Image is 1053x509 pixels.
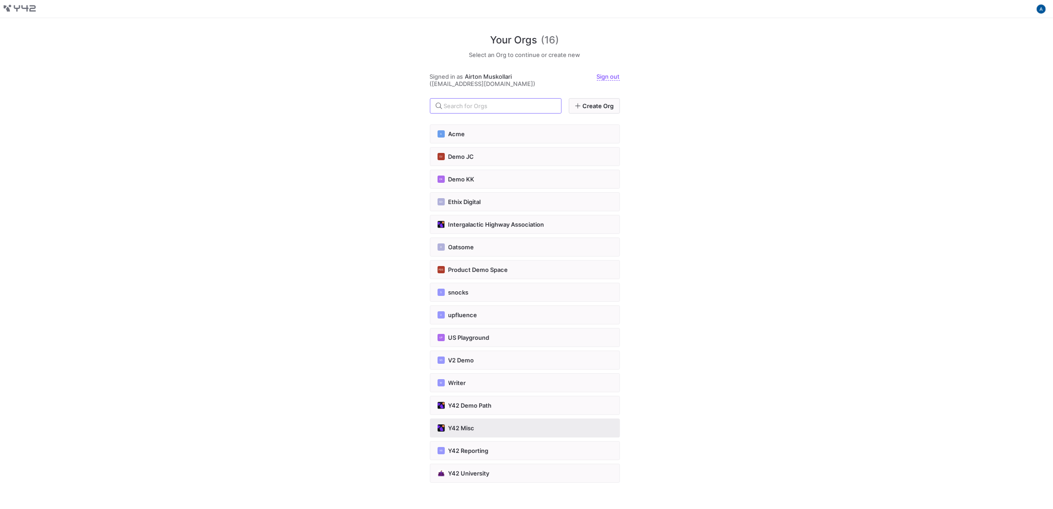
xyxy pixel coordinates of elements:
img: https://storage.googleapis.com/y42-prod-data-exchange/images/sNc8FPKbEAdPSCLovfjDPrW0cFagSgjvNwEd... [438,402,445,409]
button: AAcme [430,124,620,143]
span: ([EMAIL_ADDRESS][DOMAIN_NAME]) [430,80,536,87]
div: O [438,243,445,251]
button: https://storage.googleapis.com/y42-prod-data-exchange/images/Qmmu4gaZdtStRPSB4PMz82MkPpDGKhLKrVpX... [430,464,620,483]
button: https://storage.googleapis.com/y42-prod-data-exchange/images/vCCDBKBpPOWhNnGtCnKjTyn5O4VX7gbmlOKt... [430,215,620,234]
span: snocks [448,289,469,296]
div: U [438,311,445,319]
span: Y42 Demo Path [448,402,492,409]
button: https://storage.googleapis.com/y42-prod-data-exchange/images/E4LAT4qaMCxLTOZoOQ32fao10ZFgsP4yJQ8S... [430,419,620,438]
h5: Select an Org to continue or create new [430,51,620,58]
div: UP [438,334,445,341]
span: Demo KK [448,176,475,183]
input: Search for Orgs [444,102,554,109]
div: A [438,130,445,138]
a: Create Org [569,98,620,114]
span: Signed in as [430,73,463,80]
span: Airton Muskollari [465,73,512,80]
span: Create Org [583,102,614,109]
span: V2 Demo [448,357,474,364]
button: UPUS Playground [430,328,620,347]
span: US Playground [448,334,490,341]
button: VDV2 Demo [430,351,620,370]
span: Writer [448,379,466,386]
span: Oatsome [448,243,474,251]
span: Y42 Reporting [448,447,489,454]
div: DJ [438,153,445,160]
img: https://storage.googleapis.com/y42-prod-data-exchange/images/vCCDBKBpPOWhNnGtCnKjTyn5O4VX7gbmlOKt... [438,221,445,228]
span: Acme [448,130,465,138]
button: Ssnocks [430,283,620,302]
a: Sign out [597,73,620,81]
button: DKDemo KK [430,170,620,189]
button: WWriter [430,373,620,392]
span: Y42 Misc [448,424,475,432]
button: YRY42 Reporting [430,441,620,460]
span: Your Orgs [491,33,538,48]
div: S [438,289,445,296]
span: Ethix Digital [448,198,481,205]
button: OOatsome [430,238,620,257]
button: PDSProduct Demo Space [430,260,620,279]
button: DJDemo JC [430,147,620,166]
div: VD [438,357,445,364]
span: Intergalactic Highway Association [448,221,544,228]
button: https://storage.googleapis.com/y42-prod-data-exchange/images/sNc8FPKbEAdPSCLovfjDPrW0cFagSgjvNwEd... [430,396,620,415]
span: Y42 University [448,470,490,477]
button: EDEthix Digital [430,192,620,211]
div: YR [438,447,445,454]
div: PDS [438,266,445,273]
span: (16) [541,33,559,48]
span: Product Demo Space [448,266,508,273]
img: https://storage.googleapis.com/y42-prod-data-exchange/images/E4LAT4qaMCxLTOZoOQ32fao10ZFgsP4yJQ8S... [438,424,445,432]
span: upfluence [448,311,477,319]
div: W [438,379,445,386]
div: ED [438,198,445,205]
button: https://lh3.googleusercontent.com/a/AATXAJyyGjhbEl7Z_5IO_MZVv7Koc9S-C6PkrQR59X_w=s96-c [1036,4,1047,14]
img: https://storage.googleapis.com/y42-prod-data-exchange/images/Qmmu4gaZdtStRPSB4PMz82MkPpDGKhLKrVpX... [438,470,445,477]
button: Uupfluence [430,305,620,324]
span: Demo JC [448,153,474,160]
div: DK [438,176,445,183]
